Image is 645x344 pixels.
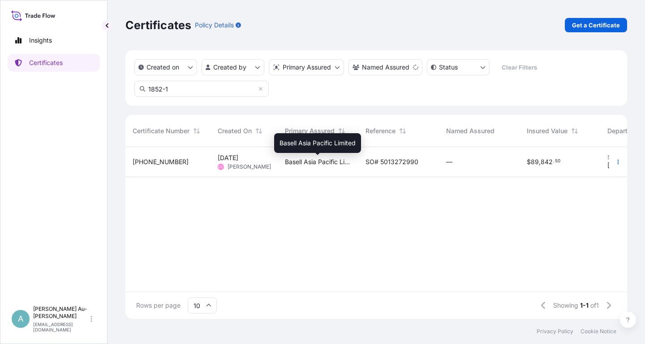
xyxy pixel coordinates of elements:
[527,159,531,165] span: $
[254,126,264,136] button: Sort
[191,126,202,136] button: Sort
[397,126,408,136] button: Sort
[553,160,555,163] span: .
[590,301,599,310] span: of 1
[580,301,589,310] span: 1-1
[218,153,238,162] span: [DATE]
[569,126,580,136] button: Sort
[439,63,458,72] p: Status
[537,328,573,335] a: Privacy Policy
[555,160,560,163] span: 50
[607,126,637,135] span: Departure
[136,301,181,310] span: Rows per page
[29,58,63,67] p: Certificates
[336,126,347,136] button: Sort
[133,157,189,166] span: [PHONE_NUMBER]
[33,322,89,332] p: [EMAIL_ADDRESS][DOMAIN_NAME]
[218,162,224,171] span: CC
[502,63,537,72] p: Clear Filters
[285,157,351,166] span: Basell Asia Pacific Limited
[531,159,539,165] span: 89
[133,126,189,135] span: Certificate Number
[269,59,344,75] button: distributor Filter options
[279,139,356,148] span: Basell Asia Pacific Limited
[29,36,52,45] p: Insights
[365,126,396,135] span: Reference
[33,305,89,320] p: [PERSON_NAME] Au-[PERSON_NAME]
[285,126,335,135] span: Primary Assured
[572,21,620,30] p: Get a Certificate
[218,126,252,135] span: Created On
[565,18,627,32] a: Get a Certificate
[580,328,616,335] a: Cookie Notice
[134,81,269,97] input: Search Certificate or Reference...
[446,157,452,166] span: —
[607,161,628,170] span: [DATE]
[195,21,234,30] p: Policy Details
[362,63,409,72] p: Named Assured
[228,163,271,170] span: [PERSON_NAME]
[553,301,578,310] span: Showing
[202,59,264,75] button: createdBy Filter options
[527,126,568,135] span: Insured Value
[446,126,494,135] span: Named Assured
[134,59,197,75] button: createdOn Filter options
[125,18,191,32] p: Certificates
[348,59,422,75] button: cargoOwner Filter options
[365,157,418,166] span: SO# 5013272990
[8,31,100,49] a: Insights
[18,314,23,323] span: A
[8,54,100,72] a: Certificates
[494,60,544,74] button: Clear Filters
[283,63,331,72] p: Primary Assured
[539,159,541,165] span: ,
[213,63,246,72] p: Created by
[541,159,553,165] span: 842
[146,63,179,72] p: Created on
[427,59,490,75] button: certificateStatus Filter options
